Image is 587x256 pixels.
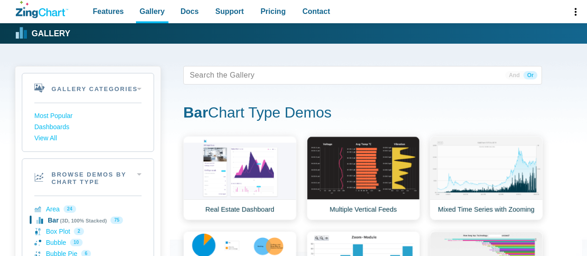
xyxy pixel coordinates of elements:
[523,71,537,79] span: Or
[22,159,154,196] h2: Browse Demos By Chart Type
[22,73,154,103] h2: Gallery Categories
[303,5,330,18] span: Contact
[16,1,68,18] a: ZingChart Logo. Click to return to the homepage
[16,26,70,40] a: Gallery
[183,104,208,121] strong: Bar
[140,5,165,18] span: Gallery
[34,133,142,144] a: View All
[430,136,543,220] a: Mixed Time Series with Zooming
[34,122,142,133] a: Dashboards
[260,5,285,18] span: Pricing
[505,71,523,79] span: And
[181,5,199,18] span: Docs
[307,136,420,220] a: Multiple Vertical Feeds
[93,5,124,18] span: Features
[215,5,244,18] span: Support
[183,103,542,124] h1: Chart Type Demos
[32,30,70,38] strong: Gallery
[183,136,297,220] a: Real Estate Dashboard
[34,111,142,122] a: Most Popular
